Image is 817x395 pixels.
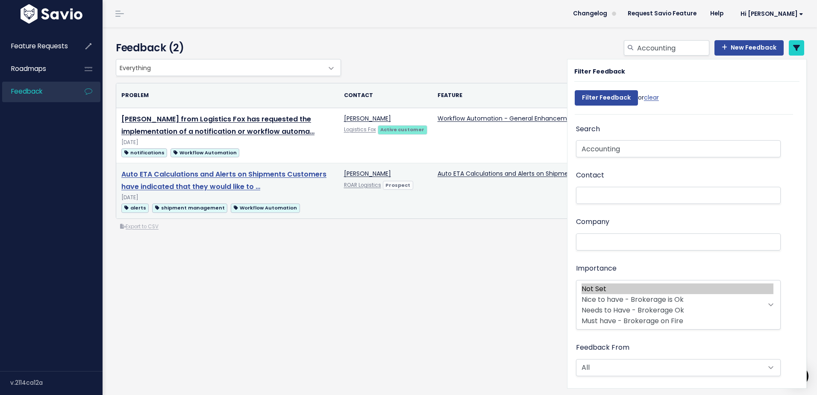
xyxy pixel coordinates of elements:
a: Roadmaps [2,59,71,79]
a: Hi [PERSON_NAME] [730,7,810,21]
a: Workflow Automation - General Enhancements [438,114,580,123]
a: Auto ETA Calculations and Alerts on Shipments Customers have indicated that they would like to … [121,169,326,192]
span: Changelog [573,11,607,17]
option: Not Set [582,283,773,294]
span: Roadmaps [11,64,46,73]
input: Search feedback... [636,40,709,56]
a: ROAR Logistics [344,182,381,189]
a: Feature Requests [2,36,71,56]
span: Everything [116,59,323,76]
option: Nice to have - Brokerage is Ok [582,294,773,305]
input: Search Feedback [576,140,781,157]
span: notifications [121,148,167,157]
th: Contact [339,83,432,108]
div: or [575,86,659,114]
a: Workflow Automation [170,147,239,158]
a: [PERSON_NAME] from Logistics Fox has requested the implementation of a notification or workflow a... [121,114,314,136]
label: Importance [576,262,617,275]
a: New Feedback [714,40,784,56]
a: Active customer [378,125,427,133]
strong: Filter Feedback [574,67,625,76]
span: Everything [116,59,341,76]
option: Must have - Brokerage on Fire [582,315,773,326]
th: Problem [116,83,339,108]
label: Company [576,216,609,228]
span: Feature Requests [11,41,68,50]
option: Needs to Have - Brokerage Ok [582,305,773,315]
th: Feature [432,83,585,108]
span: Hi [PERSON_NAME] [741,11,803,17]
label: Contact [576,169,604,182]
a: Auto ETA Calculations and Alerts on Shipments [438,169,578,178]
a: Feedback [2,82,71,101]
label: Search [576,123,600,136]
span: Workflow Automation [231,203,300,212]
div: [DATE] [121,138,334,147]
div: [DATE] [121,193,334,202]
input: Filter Feedback [575,90,638,106]
a: Export to CSV [120,223,159,230]
a: shipment management [152,202,227,213]
a: Prospect [383,180,413,189]
span: shipment management [152,203,227,212]
a: Request Savio Feature [621,7,703,20]
a: [PERSON_NAME] [344,114,391,123]
div: v.2114ca12a [10,371,103,394]
img: logo-white.9d6f32f41409.svg [18,4,85,24]
a: clear [644,93,659,102]
span: alerts [121,203,149,212]
span: Workflow Automation [170,148,239,157]
a: Help [703,7,730,20]
span: Feedback [11,87,42,96]
a: [PERSON_NAME] [344,169,391,178]
label: Feedback From [576,342,629,354]
a: alerts [121,202,149,213]
strong: Active customer [380,126,424,133]
a: Logistics Fox [344,126,376,133]
h4: Feedback (2) [116,40,337,56]
strong: Prospect [385,182,410,189]
a: notifications [121,147,167,158]
a: Workflow Automation [231,202,300,213]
